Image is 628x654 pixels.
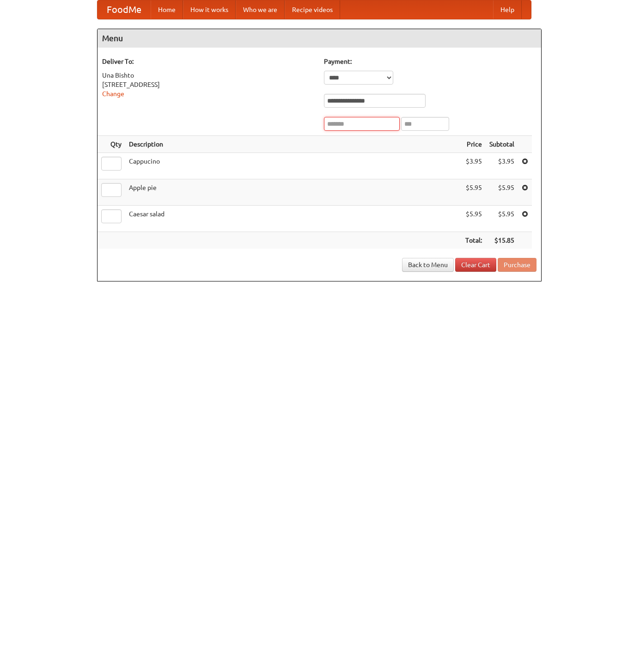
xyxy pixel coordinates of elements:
td: $3.95 [462,153,486,179]
a: Clear Cart [455,258,496,272]
td: $5.95 [486,179,518,206]
h5: Payment: [324,57,537,66]
a: Back to Menu [402,258,454,272]
td: $3.95 [486,153,518,179]
h5: Deliver To: [102,57,315,66]
td: Caesar salad [125,206,462,232]
div: [STREET_ADDRESS] [102,80,315,89]
th: Total: [462,232,486,249]
h4: Menu [98,29,541,48]
td: Cappucino [125,153,462,179]
a: Recipe videos [285,0,340,19]
a: Home [151,0,183,19]
a: Who we are [236,0,285,19]
button: Purchase [498,258,537,272]
td: Apple pie [125,179,462,206]
th: Qty [98,136,125,153]
th: Price [462,136,486,153]
th: Subtotal [486,136,518,153]
a: Help [493,0,522,19]
td: $5.95 [486,206,518,232]
div: Una Bishto [102,71,315,80]
th: Description [125,136,462,153]
th: $15.85 [486,232,518,249]
td: $5.95 [462,206,486,232]
td: $5.95 [462,179,486,206]
a: How it works [183,0,236,19]
a: Change [102,90,124,98]
a: FoodMe [98,0,151,19]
